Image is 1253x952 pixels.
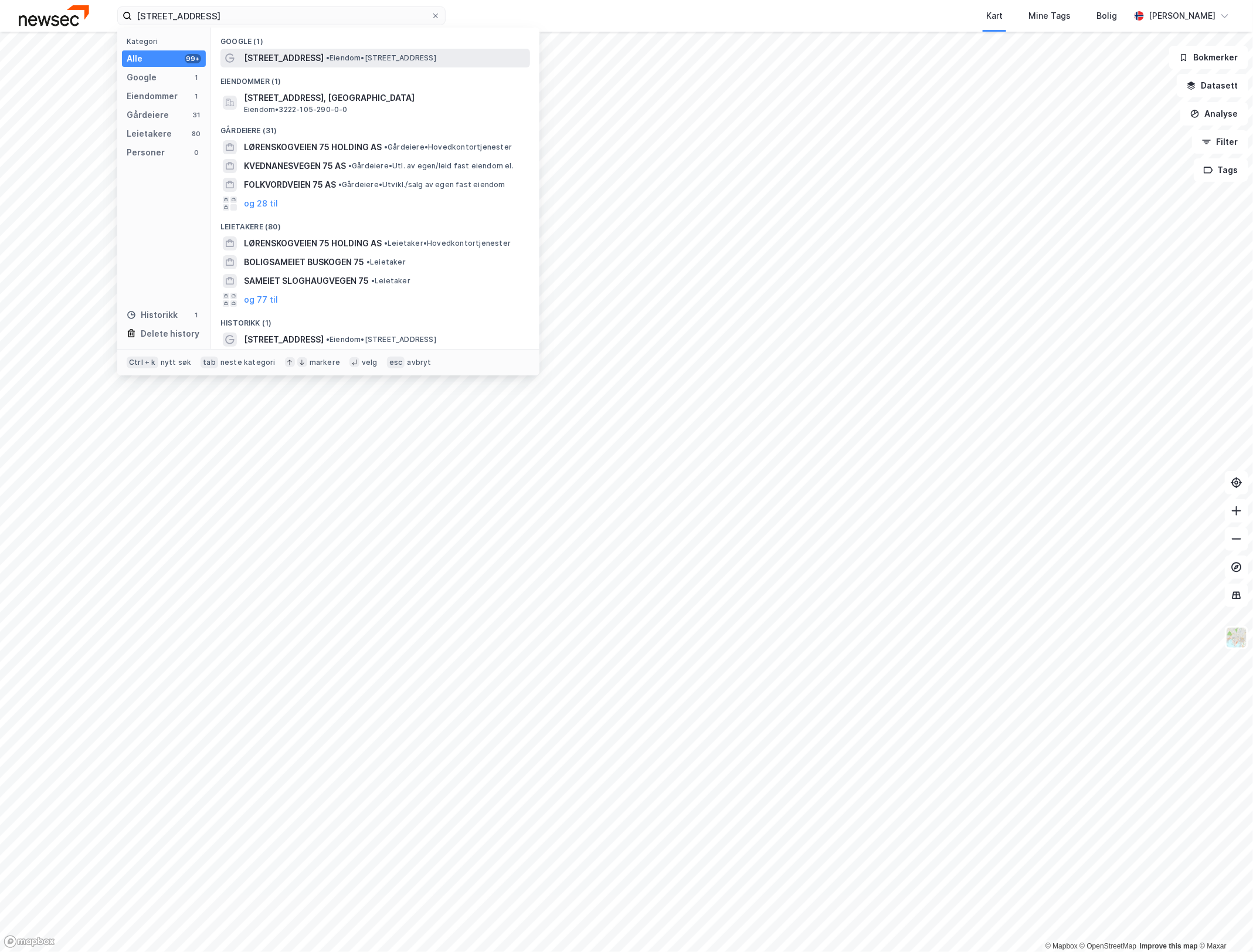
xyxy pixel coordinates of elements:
[371,276,410,286] span: Leietaker
[1140,942,1198,950] a: Improve this map
[1080,942,1137,950] a: OpenStreetMap
[192,73,201,82] div: 1
[338,180,505,189] span: Gårdeiere • Utvikl./salg av egen fast eiendom
[220,358,276,367] div: neste kategori
[1194,896,1253,952] div: Kontrollprogram for chat
[211,67,539,89] div: Eiendommer (1)
[201,357,218,368] div: tab
[366,258,370,266] span: •
[384,239,388,248] span: •
[244,255,364,269] span: BOLIGSAMEIET BUSKOGEN 75
[127,52,142,66] div: Alle
[1194,896,1253,952] iframe: Chat Widget
[127,357,158,368] div: Ctrl + k
[244,178,336,192] span: FOLKVORDVEIEN 75 AS
[326,53,436,63] span: Eiendom • [STREET_ADDRESS]
[127,127,172,141] div: Leietakere
[127,108,169,122] div: Gårdeiere
[211,213,539,234] div: Leietakere (80)
[127,89,178,103] div: Eiendommer
[387,357,405,368] div: esc
[192,110,201,120] div: 31
[338,180,342,189] span: •
[1194,158,1248,182] button: Tags
[326,53,330,62] span: •
[1149,9,1215,23] div: [PERSON_NAME]
[211,28,539,49] div: Google (1)
[127,308,178,322] div: Historikk
[348,161,514,171] span: Gårdeiere • Utl. av egen/leid fast eiendom el.
[161,358,192,367] div: nytt søk
[185,54,201,63] div: 99+
[362,358,378,367] div: velg
[141,327,199,341] div: Delete history
[211,117,539,138] div: Gårdeiere (31)
[1192,130,1248,154] button: Filter
[1180,102,1248,126] button: Analyse
[326,335,330,344] span: •
[384,143,388,151] span: •
[211,309,539,330] div: Historikk (1)
[192,310,201,320] div: 1
[366,258,406,267] span: Leietaker
[19,5,89,26] img: newsec-logo.f6e21ccffca1b3a03d2d.png
[1096,9,1117,23] div: Bolig
[407,358,431,367] div: avbryt
[1225,626,1248,649] img: Z
[1045,942,1078,950] a: Mapbox
[244,51,324,65] span: [STREET_ADDRESS]
[244,274,369,288] span: SAMEIET SLOGHAUGVEGEN 75
[310,358,340,367] div: markere
[127,145,165,160] div: Personer
[192,92,201,101] div: 1
[192,129,201,138] div: 80
[127,37,206,46] div: Kategori
[348,161,352,170] span: •
[1169,46,1248,69] button: Bokmerker
[132,7,431,25] input: Søk på adresse, matrikkel, gårdeiere, leietakere eller personer
[244,159,346,173] span: KVEDNANESVEGEN 75 AS
[244,105,348,114] span: Eiendom • 3222-105-290-0-0
[244,236,382,250] span: LØRENSKOGVEIEN 75 HOLDING AS
[244,197,278,211] button: og 28 til
[326,335,436,344] span: Eiendom • [STREET_ADDRESS]
[371,276,375,285] span: •
[384,143,512,152] span: Gårdeiere • Hovedkontortjenester
[4,935,55,948] a: Mapbox homepage
[986,9,1003,23] div: Kart
[244,333,324,347] span: [STREET_ADDRESS]
[192,148,201,157] div: 0
[244,91,525,105] span: [STREET_ADDRESS], [GEOGRAPHIC_DATA]
[244,140,382,154] span: LØRENSKOGVEIEN 75 HOLDING AS
[244,293,278,307] button: og 77 til
[1028,9,1071,23] div: Mine Tags
[384,239,511,248] span: Leietaker • Hovedkontortjenester
[1177,74,1248,97] button: Datasett
[127,70,157,84] div: Google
